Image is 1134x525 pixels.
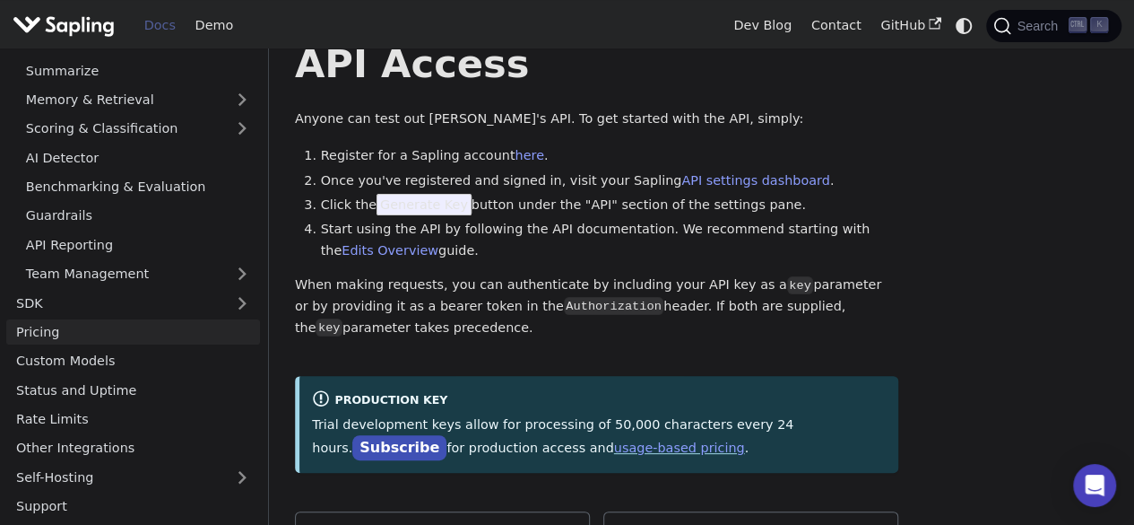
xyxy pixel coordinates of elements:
a: Pricing [6,319,260,346]
a: Benchmarking & Evaluation [16,174,260,200]
a: Docs [134,12,186,39]
a: Sapling.ai [13,13,121,39]
a: Edits Overview [342,243,438,258]
code: Authorization [564,297,663,315]
p: Anyone can test out [PERSON_NAME]'s API. To get started with the API, simply: [295,109,898,130]
code: key [316,319,342,337]
a: Contact [801,12,871,39]
img: Sapling.ai [13,13,115,39]
a: Status and Uptime [6,377,260,403]
a: Custom Models [6,348,260,374]
button: Expand sidebar category 'SDK' [224,290,260,316]
p: When making requests, you can authenticate by including your API key as a parameter or by providi... [295,275,898,338]
code: key [787,276,813,294]
a: Rate Limits [6,407,260,433]
div: Production Key [312,389,886,411]
a: AI Detector [16,144,260,171]
a: Guardrails [16,203,260,229]
span: Generate Key [377,194,472,215]
h1: API Access [295,39,898,88]
a: Subscribe [352,435,446,461]
a: Scoring & Classification [16,116,260,142]
button: Search (Ctrl+K) [986,10,1121,42]
li: Click the button under the "API" section of the settings pane. [321,195,899,216]
a: Support [6,494,260,520]
div: Open Intercom Messenger [1073,464,1116,507]
a: API settings dashboard [681,173,829,188]
a: Demo [186,12,243,39]
span: Search [1011,19,1069,33]
button: Switch between dark and light mode (currently system mode) [951,13,977,39]
a: Self-Hosting [6,464,260,490]
a: SDK [6,290,224,316]
a: Memory & Retrieval [16,87,260,113]
a: API Reporting [16,232,260,258]
a: Team Management [16,261,260,287]
a: Summarize [16,57,260,83]
a: Other Integrations [6,435,260,461]
kbd: K [1090,17,1108,33]
li: Once you've registered and signed in, visit your Sapling . [321,171,899,192]
a: usage-based pricing [614,441,745,455]
a: here [515,148,543,162]
li: Register for a Sapling account . [321,145,899,167]
p: Trial development keys allow for processing of 50,000 characters every 24 hours. for production a... [312,415,886,459]
li: Start using the API by following the API documentation. We recommend starting with the guide. [321,219,899,262]
a: GitHub [870,12,950,39]
a: Dev Blog [723,12,801,39]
